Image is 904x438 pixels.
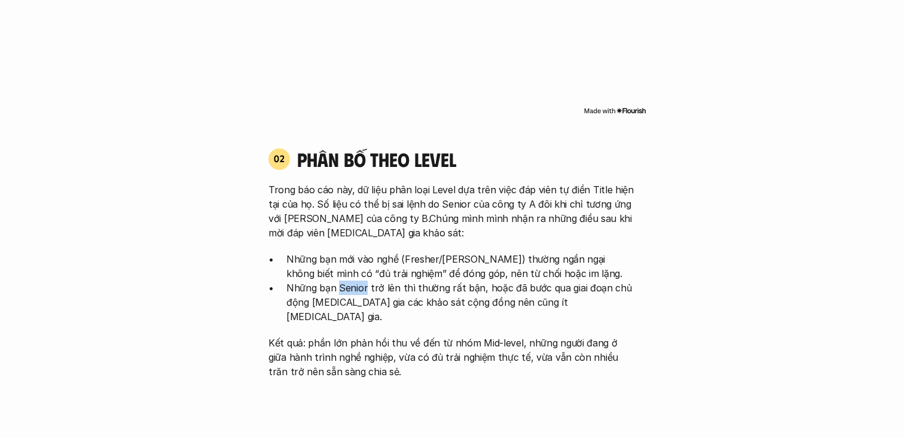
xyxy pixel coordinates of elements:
[268,182,636,240] p: Trong báo cáo này, dữ liệu phân loại Level dựa trên việc đáp viên tự điền Title hiện tại của họ. ...
[297,148,636,171] h4: phân bố theo Level
[286,281,636,324] p: Những bạn Senior trở lên thì thường rất bận, hoặc đã bước qua giai đoạn chủ động [MEDICAL_DATA] g...
[584,106,646,115] img: Made with Flourish
[274,154,285,163] p: 02
[268,336,636,379] p: Kết quả: phần lớn phản hồi thu về đến từ nhóm Mid-level, những người đang ở giữa hành trình nghề ...
[286,252,636,281] p: Những bạn mới vào nghề (Fresher/[PERSON_NAME]) thường ngần ngại không biết mình có “đủ trải nghiệ...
